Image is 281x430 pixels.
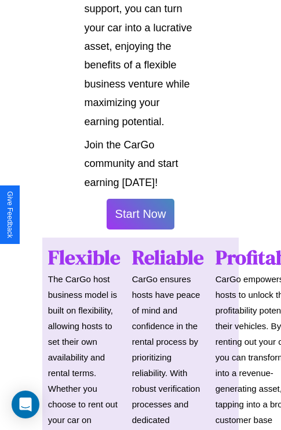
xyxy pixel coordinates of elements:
p: Join the CarGo community and start earning [DATE]! [85,136,197,192]
div: Give Feedback [6,191,14,238]
button: Start Now [107,199,175,229]
h1: Reliable [132,243,204,271]
h1: Flexible [48,243,121,271]
div: Open Intercom Messenger [12,391,39,418]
